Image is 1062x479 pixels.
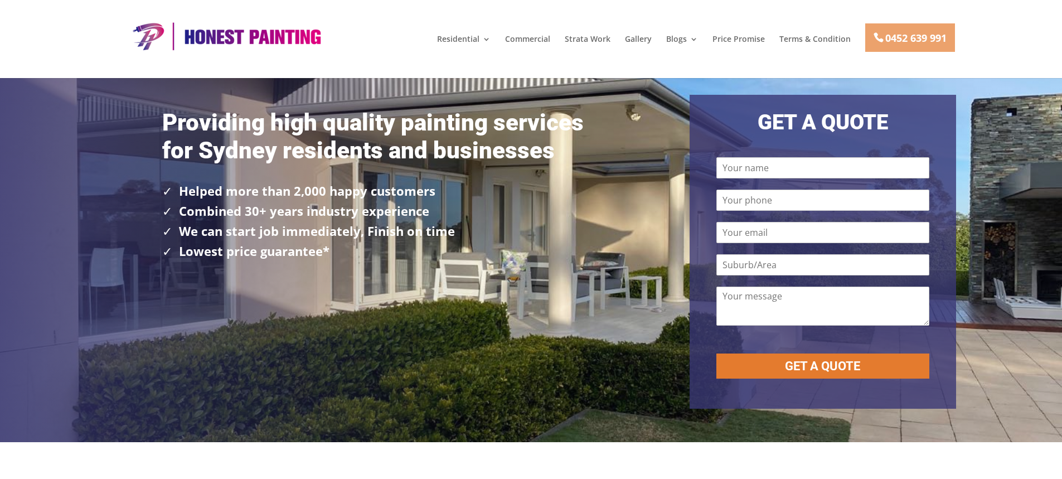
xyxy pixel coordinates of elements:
h2: GET A QUOTE [690,112,956,138]
strong: Combined 30+ years industry experience [179,202,429,219]
input: Your name [716,157,929,178]
a: Blogs [666,35,698,54]
strong: Lowest price guarantee* [179,243,329,259]
a: Commercial [505,35,550,54]
a: Terms & Condition [779,35,851,54]
h1: Providing high quality painting services for Sydney residents and businesses [162,109,609,171]
a: Gallery [625,35,652,54]
input: Your email [716,222,929,243]
input: Your phone [716,190,929,211]
img: Honest Painting [125,21,326,51]
strong: Helped more than 2,000 happy customers [179,182,435,199]
a: Residential [437,35,491,54]
strong: We can start job immediately, Finish on time [179,222,455,239]
a: Price Promise [712,35,765,54]
input: Suburb/Area [716,254,929,275]
button: GET A QUOTE [716,354,929,379]
a: 0452 639 991 [865,23,955,52]
a: Strata Work [565,35,610,54]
